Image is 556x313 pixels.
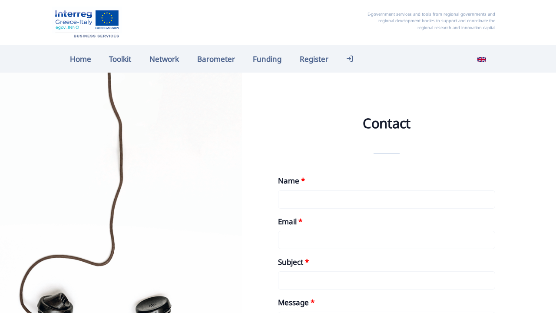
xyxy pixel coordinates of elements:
img: Home [52,7,122,39]
a: Network [140,50,188,68]
label: Email [278,216,302,227]
label: Message [278,296,314,308]
label: Subject [278,256,309,268]
a: Toolkit [100,50,141,68]
a: Funding [244,50,291,68]
h2: Contact [278,114,495,133]
a: Barometer [188,50,244,68]
a: Register [291,50,338,68]
label: Name [278,175,305,186]
a: Home [61,50,100,68]
img: en_flag.svg [477,55,486,64]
